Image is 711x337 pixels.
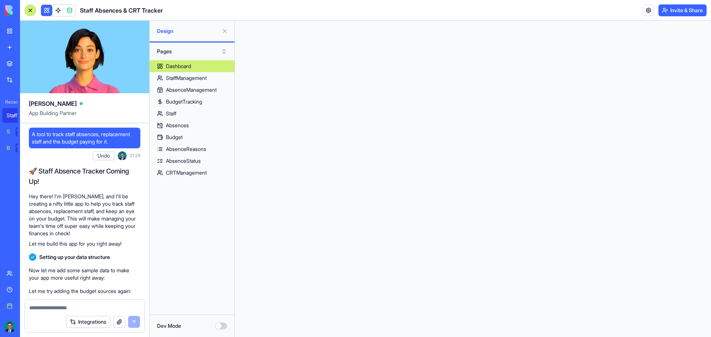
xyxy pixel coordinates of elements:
[150,167,234,179] a: CRTManagement
[16,127,27,136] div: TRY
[166,145,206,153] div: AbsenceReasons
[166,122,189,129] div: Absences
[2,108,32,123] a: Staff Absences & CRT Tracker
[93,151,115,160] button: Undo
[29,99,77,108] span: [PERSON_NAME]
[16,144,27,152] div: TRY
[150,72,234,84] a: StaffManagement
[166,63,191,70] div: Dashboard
[32,131,137,145] span: A tool to track staff absences, replacement staff and the budget paying for it.
[166,134,183,141] div: Budget
[80,6,163,15] h1: Staff Absences & CRT Tracker
[29,193,140,237] p: Hey there! I'm [PERSON_NAME], and I'll be creating a nifty little app to help you track staff abs...
[166,74,207,82] div: StaffManagement
[150,108,234,119] a: Staff
[166,98,202,105] div: BudgetTracking
[150,143,234,155] a: AbsenceReasons
[658,4,707,16] button: Invite & Share
[130,153,140,159] span: 21:29
[2,141,32,155] a: Blog Generation ProTRY
[29,287,140,295] p: Let me try adding the budget sources again:
[153,46,231,57] button: Pages
[7,144,10,152] div: Blog Generation Pro
[66,316,110,328] button: Integrations
[150,155,234,167] a: AbsenceStatus
[7,112,27,119] div: Staff Absences & CRT Tracker
[150,119,234,131] a: Absences
[118,151,127,160] img: ACg8ocIWlyrQpyC9rYw-i5p2BYllzGazdWR06BEnwygcaoTbuhncZJth=s96-c
[7,128,10,135] div: Social Media Content Generator
[29,166,140,187] h1: 🚀 Staff Absence Tracker Coming Up!
[150,60,234,72] a: Dashboard
[166,157,201,165] div: AbsenceStatus
[2,124,32,139] a: Social Media Content GeneratorTRY
[29,109,140,123] span: App Building Partner
[150,131,234,143] a: Budget
[150,96,234,108] a: BudgetTracking
[166,169,207,176] div: CRTManagement
[150,84,234,96] a: AbsenceManagement
[166,86,217,94] div: AbsenceManagement
[29,267,140,282] p: Now let me add some sample data to make your app more useful right away:
[157,322,181,330] label: Dev Mode
[166,110,176,117] div: Staff
[157,27,219,35] span: Design
[4,321,16,333] img: ACg8ocIWlyrQpyC9rYw-i5p2BYllzGazdWR06BEnwygcaoTbuhncZJth=s96-c
[29,240,140,247] p: Let me build this app for you right away!
[39,253,110,261] span: Setting up your data structure
[5,5,51,16] img: logo
[2,99,18,105] span: Recent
